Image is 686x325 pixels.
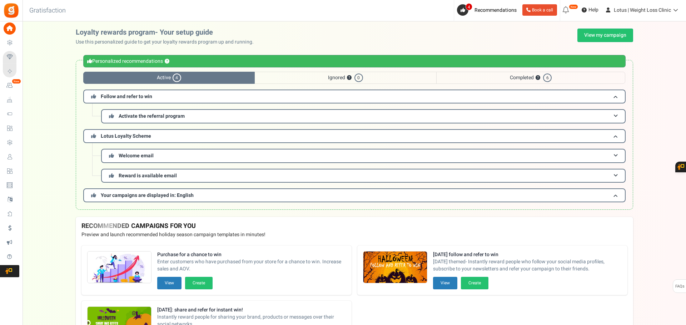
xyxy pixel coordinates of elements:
a: Book a call [522,4,557,16]
a: 4 Recommendations [457,4,520,16]
span: Activate the referral program [119,112,185,120]
img: Recommended Campaigns [363,252,427,284]
span: Completed [436,72,625,84]
button: ? [165,59,169,64]
span: FAQs [675,280,685,293]
img: Recommended Campaigns [88,252,151,284]
h3: Gratisfaction [21,4,74,18]
div: Personalized recommendations [83,55,626,67]
span: Welcome email [119,152,154,159]
strong: [DATE]: share and refer for instant win! [157,306,346,314]
span: Help [587,6,598,14]
a: Help [579,4,601,16]
p: Preview and launch recommended holiday season campaign templates in minutes! [81,231,627,238]
button: Create [185,277,213,289]
span: Follow and refer to win [101,93,152,100]
em: New [12,79,21,84]
span: Reward is available email [119,172,177,179]
strong: [DATE] follow and refer to win [433,251,622,258]
span: 6 [543,73,552,82]
button: ? [536,76,540,80]
a: New [3,80,19,92]
p: Use this personalized guide to get your loyalty rewards program up and running. [76,39,259,46]
h2: Loyalty rewards program- Your setup guide [76,29,259,36]
span: Recommendations [474,6,517,14]
a: View my campaign [577,29,633,42]
button: ? [347,76,352,80]
em: New [569,4,578,9]
button: View [433,277,457,289]
button: View [157,277,182,289]
span: 4 [173,73,181,82]
span: Enter customers who have purchased from your store for a chance to win. Increase sales and AOV. [157,258,346,273]
strong: Purchase for a chance to win [157,251,346,258]
span: Lotus | Weight Loss Clinic [614,6,671,14]
span: 0 [354,73,363,82]
span: Your campaigns are displayed in: English [101,192,194,199]
h4: RECOMMENDED CAMPAIGNS FOR YOU [81,223,627,230]
span: [DATE] themed- Instantly reward people who follow your social media profiles, subscribe to your n... [433,258,622,273]
img: Gratisfaction [3,2,19,19]
span: Active [83,72,255,84]
span: 4 [466,3,472,10]
button: Create [461,277,488,289]
span: Ignored [255,72,436,84]
span: Lotus Loyalty Scheme [101,132,151,140]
